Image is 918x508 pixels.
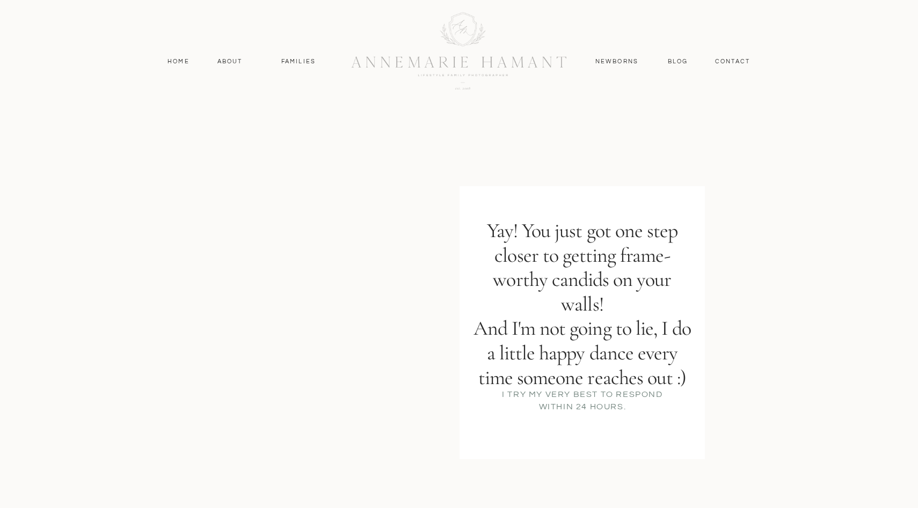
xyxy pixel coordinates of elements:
a: I try my very best to respond within 24 hours. [499,377,666,424]
a: Blog [665,57,690,67]
a: Families [274,57,323,67]
a: contact [709,57,756,67]
p: Yay! You just got one step closer to getting frame-worthy candids on your walls! And I'm not goin... [470,219,694,357]
a: Newborns [591,57,643,67]
a: Home [163,57,194,67]
a: About [214,57,245,67]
